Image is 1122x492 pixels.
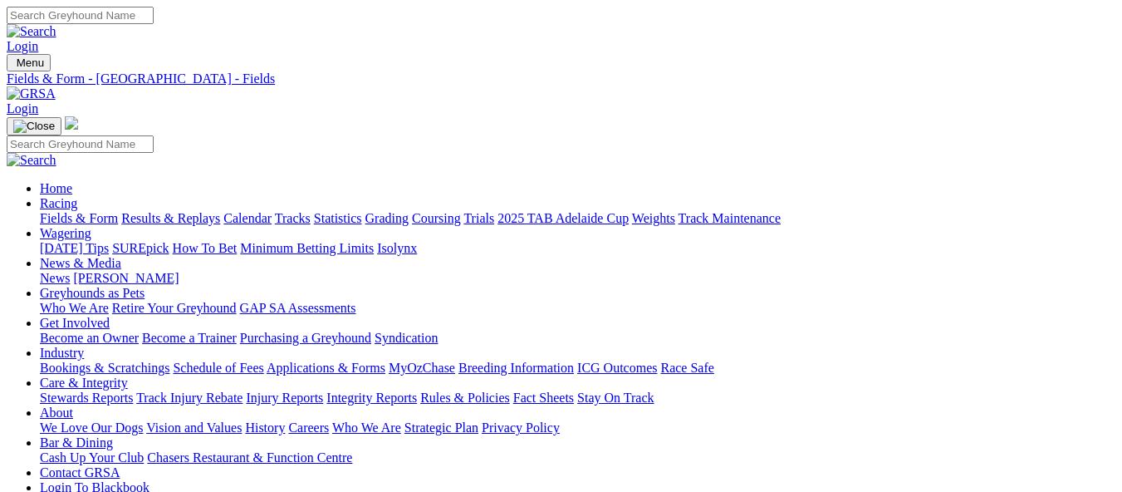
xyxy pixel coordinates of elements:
[7,117,61,135] button: Toggle navigation
[73,271,179,285] a: [PERSON_NAME]
[40,421,1115,435] div: About
[112,241,169,255] a: SUREpick
[7,86,56,101] img: GRSA
[7,54,51,71] button: Toggle navigation
[40,465,120,480] a: Contact GRSA
[7,135,154,153] input: Search
[632,211,675,225] a: Weights
[40,361,1115,376] div: Industry
[365,211,409,225] a: Grading
[497,211,629,225] a: 2025 TAB Adelaide Cup
[40,316,110,330] a: Get Involved
[40,421,143,435] a: We Love Our Dogs
[40,181,72,195] a: Home
[40,331,1115,346] div: Get Involved
[240,301,356,315] a: GAP SA Assessments
[375,331,438,345] a: Syndication
[40,406,73,420] a: About
[7,71,1115,86] a: Fields & Form - [GEOGRAPHIC_DATA] - Fields
[173,241,238,255] a: How To Bet
[326,391,417,405] a: Integrity Reports
[7,7,154,24] input: Search
[40,226,91,240] a: Wagering
[314,211,362,225] a: Statistics
[404,421,478,435] a: Strategic Plan
[377,241,417,255] a: Isolynx
[245,421,285,435] a: History
[40,361,169,375] a: Bookings & Scratchings
[482,421,560,435] a: Privacy Policy
[40,301,109,315] a: Who We Are
[223,211,272,225] a: Calendar
[40,241,1115,256] div: Wagering
[40,450,1115,465] div: Bar & Dining
[40,271,1115,286] div: News & Media
[7,24,56,39] img: Search
[17,57,44,69] span: Menu
[513,391,574,405] a: Fact Sheets
[40,271,70,285] a: News
[7,39,38,53] a: Login
[40,211,118,225] a: Fields & Form
[40,435,113,450] a: Bar & Dining
[173,361,263,375] a: Schedule of Fees
[40,391,133,405] a: Stewards Reports
[40,391,1115,406] div: Care & Integrity
[577,361,657,375] a: ICG Outcomes
[7,153,56,168] img: Search
[40,301,1115,316] div: Greyhounds as Pets
[240,331,371,345] a: Purchasing a Greyhound
[65,116,78,130] img: logo-grsa-white.png
[246,391,323,405] a: Injury Reports
[40,331,139,345] a: Become an Owner
[147,450,352,465] a: Chasers Restaurant & Function Centre
[267,361,385,375] a: Applications & Forms
[142,331,237,345] a: Become a Trainer
[112,301,237,315] a: Retire Your Greyhound
[389,361,455,375] a: MyOzChase
[40,346,84,360] a: Industry
[136,391,243,405] a: Track Injury Rebate
[660,361,713,375] a: Race Safe
[40,241,109,255] a: [DATE] Tips
[332,421,401,435] a: Who We Are
[40,211,1115,226] div: Racing
[458,361,574,375] a: Breeding Information
[7,101,38,116] a: Login
[463,211,494,225] a: Trials
[288,421,329,435] a: Careers
[40,286,145,300] a: Greyhounds as Pets
[275,211,311,225] a: Tracks
[420,391,510,405] a: Rules & Policies
[146,421,242,435] a: Vision and Values
[40,196,77,210] a: Racing
[577,391,654,405] a: Stay On Track
[13,120,55,133] img: Close
[40,256,121,270] a: News & Media
[40,450,144,465] a: Cash Up Your Club
[412,211,461,225] a: Coursing
[679,211,781,225] a: Track Maintenance
[121,211,220,225] a: Results & Replays
[240,241,374,255] a: Minimum Betting Limits
[40,376,128,390] a: Care & Integrity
